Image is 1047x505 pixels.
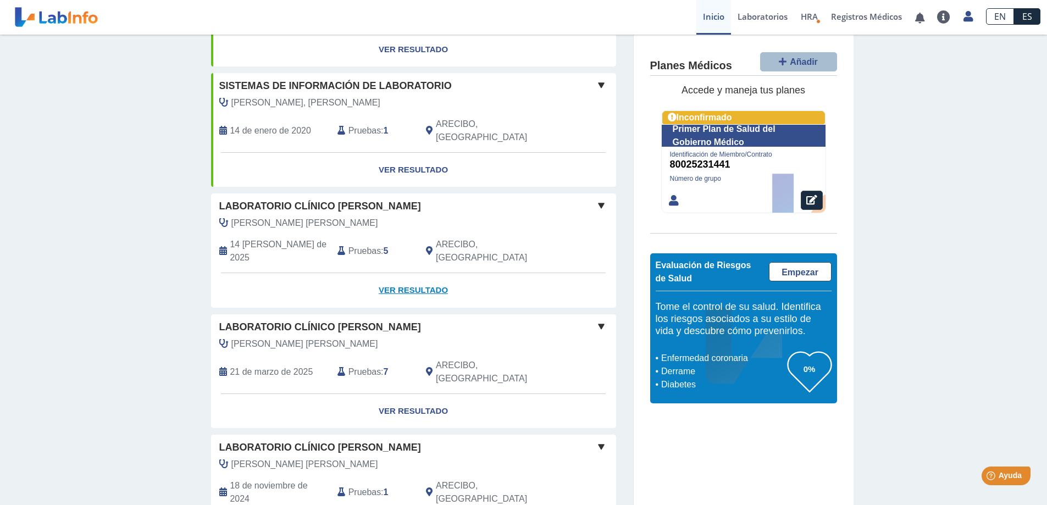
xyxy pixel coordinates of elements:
[384,246,389,256] font: 5
[348,367,381,376] font: Pruebas
[703,11,724,22] font: Inicio
[379,45,448,54] font: Ver resultado
[379,285,448,295] font: Ver resultado
[211,394,616,429] a: Ver resultado
[231,459,378,469] font: [PERSON_NAME] [PERSON_NAME]
[1022,10,1032,23] font: ES
[661,367,695,376] font: Derrame
[219,442,421,453] font: Laboratorio Clínico [PERSON_NAME]
[231,458,378,471] span: Jiménez Colón, Natalia
[436,240,527,262] font: ARECIBO, [GEOGRAPHIC_DATA]
[650,60,732,72] font: Planes Médicos
[790,57,818,66] font: Añadir
[782,268,818,277] font: Empezar
[436,481,527,503] font: ARECIBO, [GEOGRAPHIC_DATA]
[231,218,378,227] font: [PERSON_NAME] [PERSON_NAME]
[230,240,327,262] font: 14 [PERSON_NAME] de 2025
[231,337,378,351] span: Jiménez Colón, Natalia
[348,126,381,135] font: Pruebas
[230,238,329,264] span: 14 de agosto de 2025
[231,98,380,107] font: [PERSON_NAME], [PERSON_NAME]
[379,165,448,174] font: Ver resultado
[682,85,805,96] font: Accede y maneja tus planes
[661,353,748,363] font: Enfermedad coronaria
[230,126,311,135] font: 14 de enero de 2020
[219,321,421,332] font: Laboratorio Clínico [PERSON_NAME]
[348,246,381,256] font: Pruebas
[831,11,902,22] font: Registros Médicos
[211,153,616,187] a: Ver resultado
[949,462,1035,493] iframe: Lanzador de widgets de ayuda
[381,487,383,497] font: :
[769,262,832,281] a: Empezar
[230,367,313,376] font: 21 de marzo de 2025
[230,124,311,137] span: 14 de enero de 2020
[436,359,557,385] span: ARECIBO, PR
[231,217,378,230] span: Jiménez Colón, Natalia
[348,487,381,497] font: Pruebas
[379,406,448,415] font: Ver resultado
[436,238,557,264] span: ARECIBO, PR
[804,364,816,374] font: 0%
[219,80,452,91] font: Sistemas de información de laboratorio
[384,126,389,135] font: 1
[436,360,527,383] font: ARECIBO, [GEOGRAPHIC_DATA]
[231,96,380,109] span: Figueroa Rivera, Domenech
[656,260,751,283] font: Evaluación de Riesgos de Salud
[801,11,818,22] font: HRA
[211,32,616,67] a: Ver resultado
[219,201,421,212] font: Laboratorio Clínico [PERSON_NAME]
[656,302,821,336] font: Tome el control de su salud. Identifica los riesgos asociados a su estilo de vida y descubre cómo...
[381,246,383,256] font: :
[384,367,389,376] font: 7
[381,367,383,376] font: :
[381,126,383,135] font: :
[436,119,527,142] font: ARECIBO, [GEOGRAPHIC_DATA]
[231,339,378,348] font: [PERSON_NAME] [PERSON_NAME]
[661,380,696,389] font: Diabetes
[230,365,313,379] span: 21 de marzo de 2025
[211,273,616,308] a: Ver resultado
[230,481,308,503] font: 18 de noviembre de 2024
[760,52,837,71] button: Añadir
[436,118,557,144] span: ARECIBO, PR
[994,10,1006,23] font: EN
[738,11,788,22] font: Laboratorios
[384,487,389,497] font: 1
